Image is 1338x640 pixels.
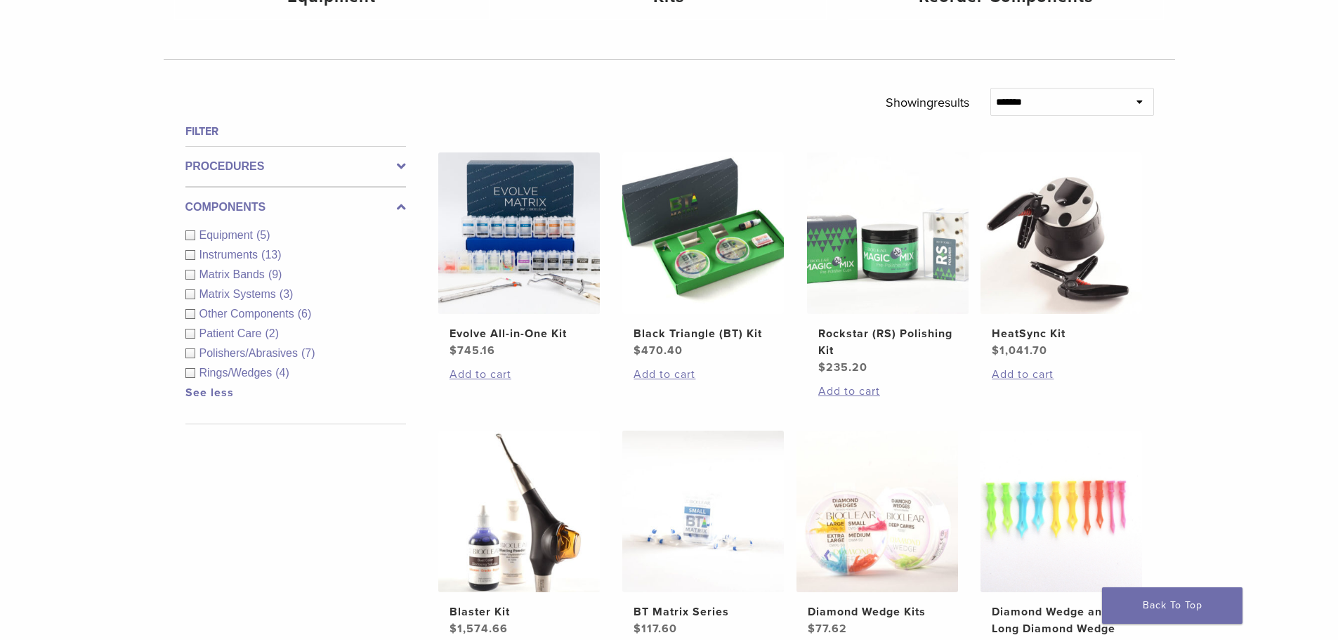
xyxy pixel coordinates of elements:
[886,88,969,117] p: Showing results
[818,325,957,359] h2: Rockstar (RS) Polishing Kit
[450,622,508,636] bdi: 1,574.66
[438,431,601,637] a: Blaster KitBlaster Kit $1,574.66
[185,158,406,175] label: Procedures
[199,268,268,280] span: Matrix Bands
[199,308,298,320] span: Other Components
[622,152,785,359] a: Black Triangle (BT) KitBlack Triangle (BT) Kit $470.40
[796,431,958,592] img: Diamond Wedge Kits
[980,152,1142,314] img: HeatSync Kit
[275,367,289,379] span: (4)
[438,152,601,359] a: Evolve All-in-One KitEvolve All-in-One Kit $745.16
[622,431,785,637] a: BT Matrix SeriesBT Matrix Series $117.60
[438,152,600,314] img: Evolve All-in-One Kit
[268,268,282,280] span: (9)
[808,622,815,636] span: $
[634,603,773,620] h2: BT Matrix Series
[199,229,257,241] span: Equipment
[450,603,589,620] h2: Blaster Kit
[818,360,826,374] span: $
[450,366,589,383] a: Add to cart: “Evolve All-in-One Kit”
[992,344,1047,358] bdi: 1,041.70
[438,431,600,592] img: Blaster Kit
[298,308,312,320] span: (6)
[199,288,280,300] span: Matrix Systems
[256,229,270,241] span: (5)
[301,347,315,359] span: (7)
[634,325,773,342] h2: Black Triangle (BT) Kit
[450,622,457,636] span: $
[634,622,677,636] bdi: 117.60
[818,360,867,374] bdi: 235.20
[808,622,847,636] bdi: 77.62
[634,344,641,358] span: $
[992,344,999,358] span: $
[808,603,947,620] h2: Diamond Wedge Kits
[622,431,784,592] img: BT Matrix Series
[992,366,1131,383] a: Add to cart: “HeatSync Kit”
[280,288,294,300] span: (3)
[450,344,495,358] bdi: 745.16
[199,249,262,261] span: Instruments
[634,366,773,383] a: Add to cart: “Black Triangle (BT) Kit”
[980,431,1142,592] img: Diamond Wedge and Long Diamond Wedge
[634,344,683,358] bdi: 470.40
[980,152,1143,359] a: HeatSync KitHeatSync Kit $1,041.70
[807,152,969,314] img: Rockstar (RS) Polishing Kit
[818,383,957,400] a: Add to cart: “Rockstar (RS) Polishing Kit”
[261,249,281,261] span: (13)
[185,386,234,400] a: See less
[199,347,302,359] span: Polishers/Abrasives
[265,327,279,339] span: (2)
[450,325,589,342] h2: Evolve All-in-One Kit
[634,622,641,636] span: $
[806,152,970,376] a: Rockstar (RS) Polishing KitRockstar (RS) Polishing Kit $235.20
[450,344,457,358] span: $
[992,603,1131,637] h2: Diamond Wedge and Long Diamond Wedge
[199,367,276,379] span: Rings/Wedges
[185,123,406,140] h4: Filter
[199,327,265,339] span: Patient Care
[1102,587,1242,624] a: Back To Top
[185,199,406,216] label: Components
[992,325,1131,342] h2: HeatSync Kit
[622,152,784,314] img: Black Triangle (BT) Kit
[796,431,959,637] a: Diamond Wedge KitsDiamond Wedge Kits $77.62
